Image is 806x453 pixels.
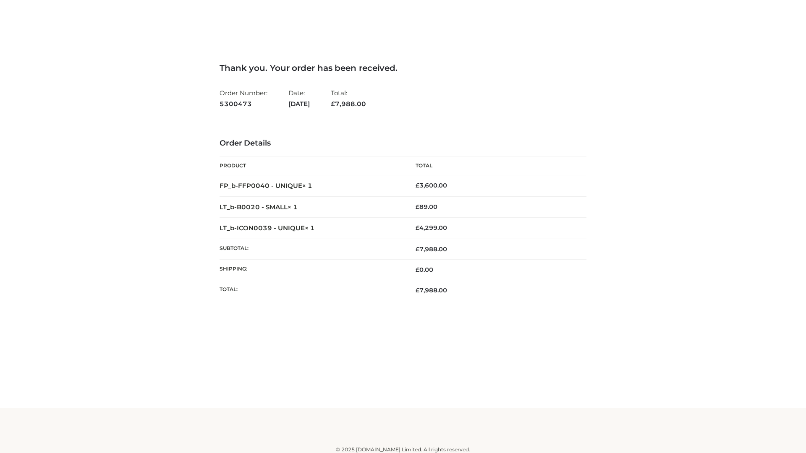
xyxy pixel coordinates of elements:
[302,182,312,190] strong: × 1
[416,245,447,253] span: 7,988.00
[416,182,419,189] span: £
[331,100,335,108] span: £
[220,86,267,111] li: Order Number:
[288,203,298,211] strong: × 1
[416,224,447,232] bdi: 4,299.00
[305,224,315,232] strong: × 1
[416,286,419,294] span: £
[220,203,298,211] strong: LT_b-B0020 - SMALL
[220,63,586,73] h3: Thank you. Your order has been received.
[416,182,447,189] bdi: 3,600.00
[220,239,403,259] th: Subtotal:
[331,100,366,108] span: 7,988.00
[220,182,312,190] strong: FP_b-FFP0040 - UNIQUE
[288,86,310,111] li: Date:
[331,86,366,111] li: Total:
[220,224,315,232] strong: LT_b-ICON0039 - UNIQUE
[416,266,433,273] bdi: 0.00
[220,280,403,301] th: Total:
[416,245,419,253] span: £
[416,203,437,211] bdi: 89.00
[416,224,419,232] span: £
[220,260,403,280] th: Shipping:
[416,203,419,211] span: £
[220,139,586,148] h3: Order Details
[403,156,586,175] th: Total
[416,286,447,294] span: 7,988.00
[288,99,310,109] strong: [DATE]
[416,266,419,273] span: £
[220,156,403,175] th: Product
[220,99,267,109] strong: 5300473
